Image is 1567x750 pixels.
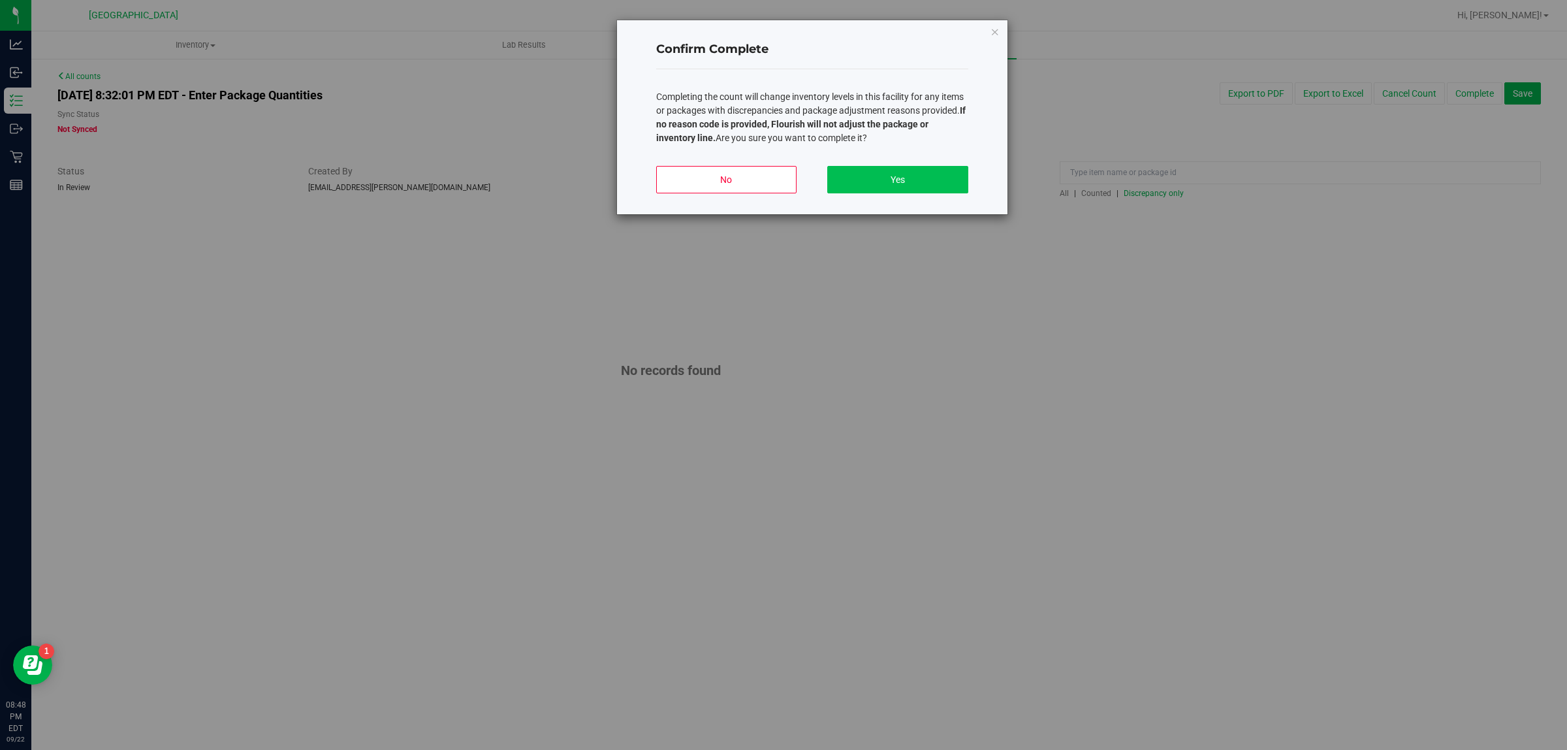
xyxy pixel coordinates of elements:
span: Completing the count will change inventory levels in this facility for any items or packages with... [656,91,966,143]
iframe: Resource center unread badge [39,644,54,659]
button: Yes [827,166,968,193]
iframe: Resource center [13,645,52,685]
h4: Confirm Complete [656,41,968,58]
button: No [656,166,797,193]
b: If no reason code is provided, Flourish will not adjust the package or inventory line. [656,105,966,143]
